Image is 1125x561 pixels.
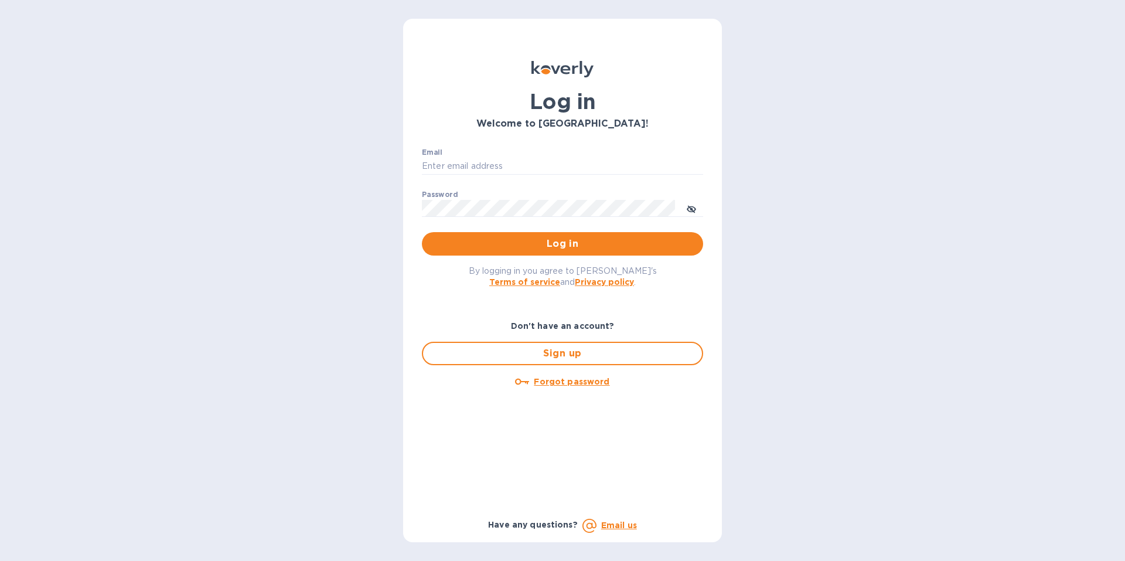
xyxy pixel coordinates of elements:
button: Log in [422,232,703,256]
button: Sign up [422,342,703,365]
label: Email [422,149,442,156]
label: Password [422,191,458,198]
h1: Log in [422,89,703,114]
img: npw-badge-icon-locked.svg [657,203,667,213]
img: Koverly [531,61,594,77]
button: toggle password visibility [680,196,703,220]
span: Sign up [432,346,693,361]
b: Don't have an account? [511,321,615,331]
h3: Welcome to [GEOGRAPHIC_DATA]! [422,118,703,130]
span: Log in [431,237,694,251]
b: Have any questions? [488,520,578,529]
u: Forgot password [534,377,609,386]
span: By logging in you agree to [PERSON_NAME]'s and . [469,266,657,287]
img: npw-badge-icon-locked.svg [685,161,694,171]
a: Terms of service [489,277,560,287]
a: Email us [601,521,637,530]
a: Privacy policy [575,277,634,287]
input: Enter email address [422,158,703,175]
